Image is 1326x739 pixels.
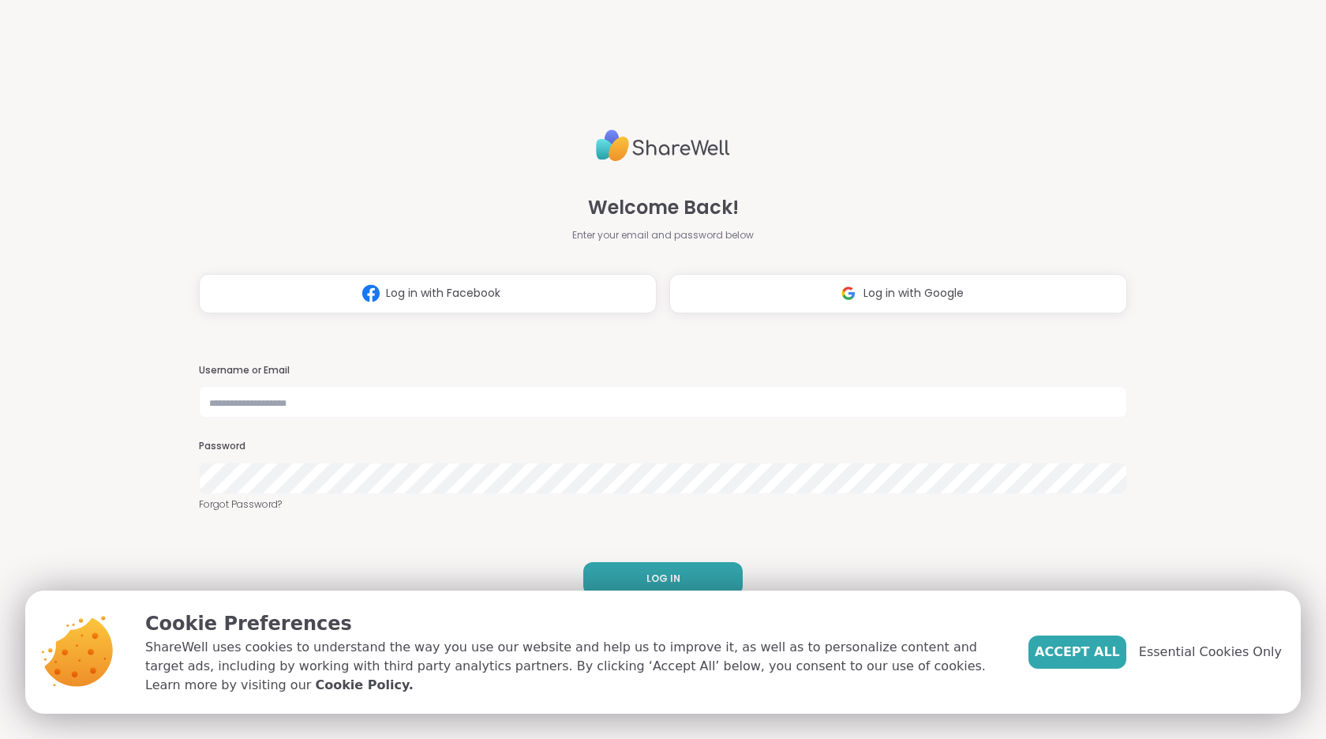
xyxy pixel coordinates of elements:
span: Log in with Facebook [386,285,500,302]
a: Forgot Password? [199,497,1127,512]
span: Accept All [1035,643,1120,662]
span: Welcome Back! [588,193,739,222]
img: ShareWell Logomark [356,279,386,308]
span: Enter your email and password below [572,228,754,242]
h3: Username or Email [199,364,1127,377]
p: ShareWell uses cookies to understand the way you use our website and help us to improve it, as we... [145,638,1003,695]
img: ShareWell Logomark [833,279,863,308]
p: Cookie Preferences [145,610,1003,638]
span: Essential Cookies Only [1139,643,1282,662]
span: Log in with Google [863,285,964,302]
button: Log in with Facebook [199,274,657,313]
span: LOG IN [646,572,680,586]
h3: Password [199,440,1127,453]
button: Log in with Google [669,274,1127,313]
a: Cookie Policy. [315,676,413,695]
button: Accept All [1028,636,1126,669]
img: ShareWell Logo [596,123,730,168]
button: LOG IN [583,562,743,595]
